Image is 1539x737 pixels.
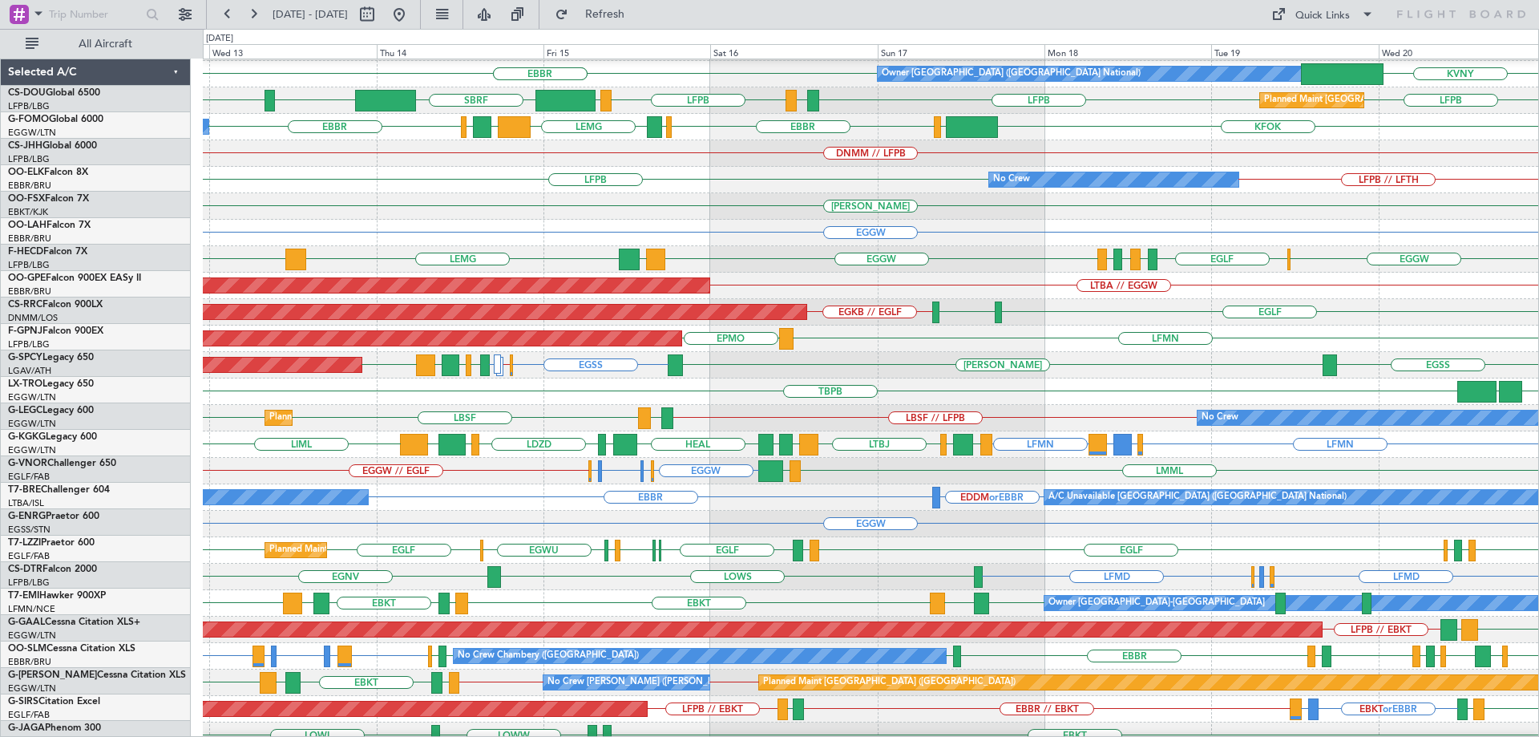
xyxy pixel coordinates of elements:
span: OO-LAH [8,221,46,230]
a: G-KGKGLegacy 600 [8,432,97,442]
a: LGAV/ATH [8,365,51,377]
span: CS-JHH [8,141,42,151]
a: OO-SLMCessna Citation XLS [8,644,135,654]
a: OO-LAHFalcon 7X [8,221,91,230]
span: G-VNOR [8,459,47,468]
a: EGLF/FAB [8,471,50,483]
span: F-HECD [8,247,43,257]
div: Owner [GEOGRAPHIC_DATA] ([GEOGRAPHIC_DATA] National) [882,62,1141,86]
span: CS-DOU [8,88,46,98]
span: OO-FSX [8,194,45,204]
a: CS-DOUGlobal 6500 [8,88,100,98]
div: A/C Unavailable [GEOGRAPHIC_DATA] ([GEOGRAPHIC_DATA] National) [1048,485,1347,509]
div: Quick Links [1295,8,1350,24]
div: No Crew [1202,406,1238,430]
a: F-GPNJFalcon 900EX [8,326,103,336]
div: Planned Maint [GEOGRAPHIC_DATA] ([GEOGRAPHIC_DATA]) [763,670,1016,694]
span: G-FOMO [8,115,49,124]
a: EGGW/LTN [8,682,56,694]
span: OO-SLM [8,644,46,654]
div: Planned Maint [GEOGRAPHIC_DATA] ([GEOGRAPHIC_DATA]) [269,538,522,562]
a: LFMN/NCE [8,603,55,615]
button: Refresh [547,2,644,27]
input: Trip Number [49,2,141,26]
button: All Aircraft [18,31,174,57]
a: G-FOMOGlobal 6000 [8,115,103,124]
a: G-GAALCessna Citation XLS+ [8,618,140,627]
a: OO-ELKFalcon 8X [8,168,88,177]
span: G-KGKG [8,432,46,442]
a: G-ENRGPraetor 600 [8,512,99,521]
div: Fri 15 [543,44,710,59]
span: OO-GPE [8,273,46,283]
a: EGGW/LTN [8,391,56,403]
div: [DATE] [206,32,233,46]
span: [DATE] - [DATE] [273,7,348,22]
a: EGGW/LTN [8,444,56,456]
a: LTBA/ISL [8,497,44,509]
span: G-GAAL [8,618,45,627]
a: F-HECDFalcon 7X [8,247,87,257]
span: CS-RRC [8,300,42,310]
a: EGGW/LTN [8,418,56,430]
a: G-VNORChallenger 650 [8,459,116,468]
a: LFPB/LBG [8,577,50,589]
div: Wed 13 [209,44,376,59]
span: T7-EMI [8,591,39,601]
div: No Crew [993,168,1030,192]
div: Sat 16 [710,44,877,59]
a: EGSS/STN [8,524,50,536]
a: G-[PERSON_NAME]Cessna Citation XLS [8,670,186,680]
span: All Aircraft [42,38,169,50]
a: G-LEGCLegacy 600 [8,406,94,415]
span: G-JAGA [8,723,45,733]
div: Mon 18 [1044,44,1211,59]
div: Planned Maint Sofia [269,406,351,430]
a: OO-FSXFalcon 7X [8,194,89,204]
div: No Crew Chambery ([GEOGRAPHIC_DATA]) [458,644,639,668]
span: G-SPCY [8,353,42,362]
a: CS-JHHGlobal 6000 [8,141,97,151]
a: LFPB/LBG [8,259,50,271]
span: G-SIRS [8,697,38,707]
a: EGLF/FAB [8,709,50,721]
a: CS-DTRFalcon 2000 [8,565,97,574]
span: Refresh [572,9,639,20]
a: G-JAGAPhenom 300 [8,723,101,733]
a: EBBR/BRU [8,180,51,192]
a: LFPB/LBG [8,153,50,165]
div: No Crew [PERSON_NAME] ([PERSON_NAME]) [547,670,740,694]
a: T7-LZZIPraetor 600 [8,538,95,548]
span: T7-BRE [8,485,41,495]
a: EBBR/BRU [8,656,51,668]
a: LX-TROLegacy 650 [8,379,94,389]
a: G-SPCYLegacy 650 [8,353,94,362]
span: G-LEGC [8,406,42,415]
a: EGGW/LTN [8,630,56,642]
a: EGGW/LTN [8,127,56,139]
span: F-GPNJ [8,326,42,336]
div: Thu 14 [377,44,543,59]
button: Quick Links [1263,2,1382,27]
a: LFPB/LBG [8,100,50,112]
a: DNMM/LOS [8,312,58,324]
div: Sun 17 [878,44,1044,59]
a: T7-BREChallenger 604 [8,485,110,495]
span: T7-LZZI [8,538,41,548]
div: Owner [GEOGRAPHIC_DATA]-[GEOGRAPHIC_DATA] [1048,591,1265,615]
a: G-SIRSCitation Excel [8,697,100,707]
div: Planned Maint [GEOGRAPHIC_DATA] ([GEOGRAPHIC_DATA]) [1264,88,1517,112]
span: LX-TRO [8,379,42,389]
a: T7-EMIHawker 900XP [8,591,106,601]
a: LFPB/LBG [8,338,50,350]
span: CS-DTR [8,565,42,574]
a: EBBR/BRU [8,285,51,298]
span: G-ENRG [8,512,46,521]
a: EBBR/BRU [8,233,51,245]
div: Tue 19 [1211,44,1378,59]
a: EBKT/KJK [8,206,48,218]
a: OO-GPEFalcon 900EX EASy II [8,273,141,283]
a: EGLF/FAB [8,550,50,562]
span: G-[PERSON_NAME] [8,670,97,680]
a: CS-RRCFalcon 900LX [8,300,103,310]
